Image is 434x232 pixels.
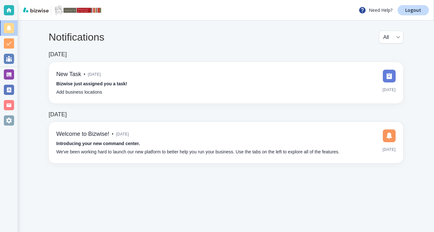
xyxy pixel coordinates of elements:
[383,145,396,154] span: [DATE]
[49,111,67,118] h6: [DATE]
[56,81,127,86] strong: Bizwise just assigned you a task!
[398,5,429,15] a: Logout
[88,70,101,79] span: [DATE]
[383,70,396,82] img: DashboardSidebarTasks.svg
[54,5,102,15] img: Doris Lew
[56,71,81,78] h6: New Task
[49,62,403,104] a: New Task•[DATE]Bizwise just assigned you a task!Add business locations[DATE]
[405,8,421,12] p: Logout
[56,149,339,156] p: We’ve been working hard to launch our new platform to better help you run your business. Use the ...
[383,129,396,142] img: DashboardSidebarNotification.svg
[359,6,392,14] p: Need Help?
[112,131,114,138] p: •
[56,89,102,96] p: Add business locations
[84,71,85,78] p: •
[49,31,104,43] h4: Notifications
[383,31,399,43] div: All
[49,122,403,163] a: Welcome to Bizwise!•[DATE]Introducing your new command center.We’ve been working hard to launch o...
[23,7,49,12] img: bizwise
[56,131,109,138] h6: Welcome to Bizwise!
[383,85,396,95] span: [DATE]
[49,51,67,58] h6: [DATE]
[116,129,129,139] span: [DATE]
[56,141,140,146] strong: Introducing your new command center.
